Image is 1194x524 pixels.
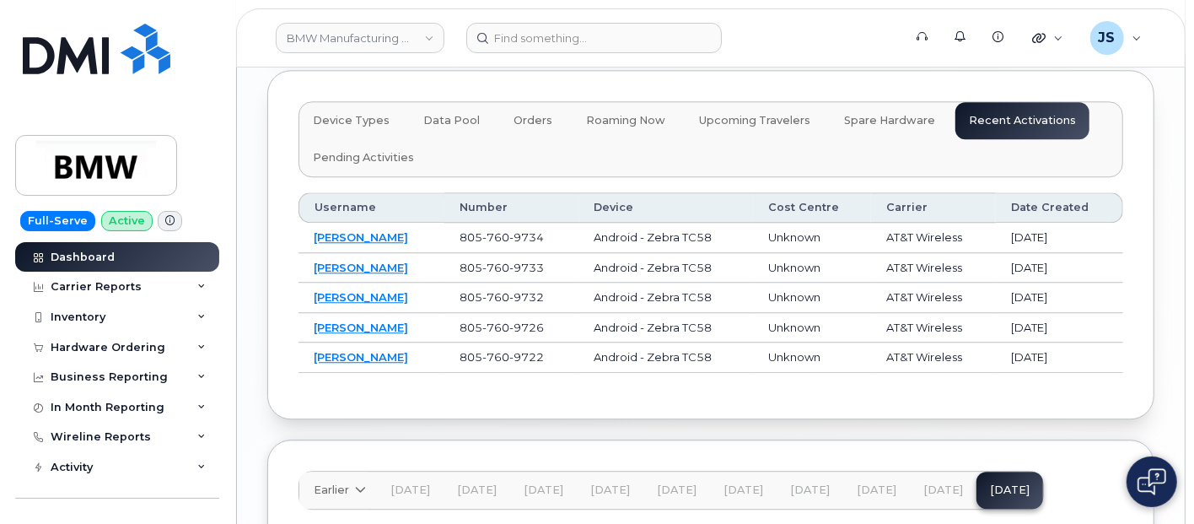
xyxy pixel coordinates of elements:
[768,289,857,305] p: Unknown
[314,482,349,498] span: Earlier
[460,321,544,334] span: 805
[482,321,509,334] span: 760
[579,223,753,253] td: Android - Zebra TC58
[509,350,544,364] span: 9722
[871,192,996,223] th: Carrier
[753,192,872,223] th: Cost Centre
[314,261,408,274] a: [PERSON_NAME]
[723,483,763,497] span: [DATE]
[579,192,753,223] th: Device
[313,151,414,165] span: Pending Activities
[699,114,810,127] span: Upcoming Travelers
[768,260,857,276] p: Unknown
[657,483,696,497] span: [DATE]
[314,350,408,364] a: [PERSON_NAME]
[460,290,544,304] span: 805
[871,283,996,313] td: AT&T Wireless
[314,290,408,304] a: [PERSON_NAME]
[1020,21,1075,55] div: Quicklinks
[524,483,563,497] span: [DATE]
[466,23,722,53] input: Find something...
[444,192,578,223] th: Number
[1138,468,1166,495] img: Open chat
[790,483,830,497] span: [DATE]
[857,483,896,497] span: [DATE]
[996,343,1123,373] td: [DATE]
[768,230,857,246] p: Unknown
[482,350,509,364] span: 760
[871,343,996,373] td: AT&T Wireless
[509,230,544,244] span: 9734
[768,320,857,336] p: Unknown
[460,261,544,274] span: 805
[871,313,996,343] td: AT&T Wireless
[1099,28,1116,48] span: JS
[579,343,753,373] td: Android - Zebra TC58
[313,114,390,127] span: Device Types
[299,472,377,509] a: Earlier
[298,192,444,223] th: Username
[1078,21,1154,55] div: Jade Stoffey
[482,261,509,274] span: 760
[314,230,408,244] a: [PERSON_NAME]
[996,313,1123,343] td: [DATE]
[996,283,1123,313] td: [DATE]
[586,114,665,127] span: Roaming Now
[996,253,1123,284] td: [DATE]
[871,223,996,253] td: AT&T Wireless
[314,321,408,334] a: [PERSON_NAME]
[423,114,480,127] span: Data Pool
[390,483,430,497] span: [DATE]
[457,483,497,497] span: [DATE]
[460,230,544,244] span: 805
[871,253,996,284] td: AT&T Wireless
[509,261,544,274] span: 9733
[509,321,544,334] span: 9726
[996,192,1123,223] th: Date Created
[509,290,544,304] span: 9732
[276,23,444,53] a: BMW Manufacturing Co LLC
[482,290,509,304] span: 760
[844,114,935,127] span: Spare Hardware
[482,230,509,244] span: 760
[996,223,1123,253] td: [DATE]
[768,349,857,365] p: Unknown
[579,313,753,343] td: Android - Zebra TC58
[590,483,630,497] span: [DATE]
[579,253,753,284] td: Android - Zebra TC58
[460,350,544,364] span: 805
[923,483,963,497] span: [DATE]
[514,114,552,127] span: Orders
[579,283,753,313] td: Android - Zebra TC58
